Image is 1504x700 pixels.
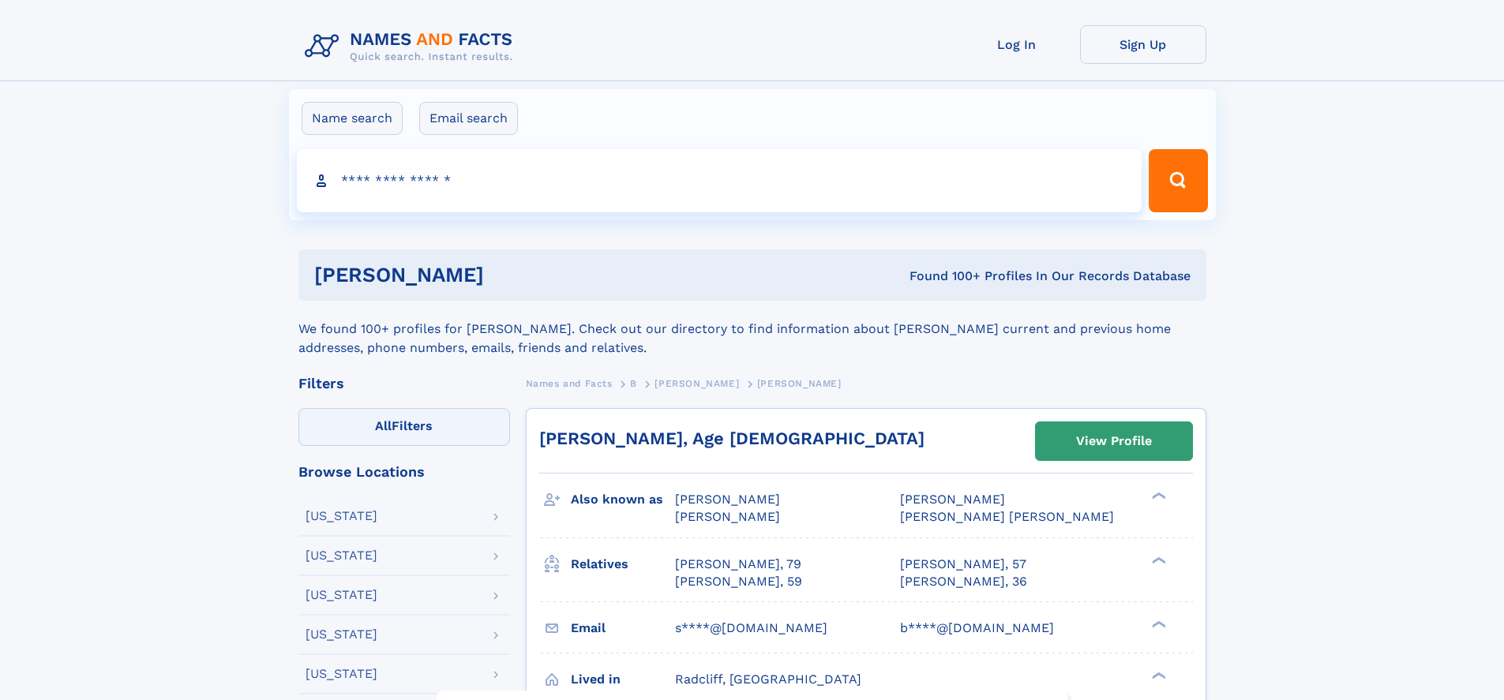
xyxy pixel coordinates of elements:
[954,25,1080,64] a: Log In
[1080,25,1206,64] a: Sign Up
[526,373,613,393] a: Names and Facts
[630,378,637,389] span: B
[675,492,780,507] span: [PERSON_NAME]
[1148,555,1167,565] div: ❯
[900,573,1027,590] a: [PERSON_NAME], 36
[539,429,925,448] a: [PERSON_NAME], Age [DEMOGRAPHIC_DATA]
[298,25,526,68] img: Logo Names and Facts
[630,373,637,393] a: B
[696,268,1191,285] div: Found 100+ Profiles In Our Records Database
[419,102,518,135] label: Email search
[757,378,842,389] span: [PERSON_NAME]
[306,549,377,562] div: [US_STATE]
[571,486,675,513] h3: Also known as
[1036,422,1192,460] a: View Profile
[298,301,1206,357] div: We found 100+ profiles for [PERSON_NAME]. Check out our directory to find information about [PERS...
[1148,491,1167,501] div: ❯
[900,509,1114,524] span: [PERSON_NAME] [PERSON_NAME]
[1148,670,1167,680] div: ❯
[306,668,377,680] div: [US_STATE]
[900,556,1026,573] a: [PERSON_NAME], 57
[298,408,510,446] label: Filters
[675,556,801,573] a: [PERSON_NAME], 79
[306,589,377,601] div: [US_STATE]
[1148,619,1167,629] div: ❯
[1149,149,1207,212] button: Search Button
[675,672,861,687] span: Radcliff, [GEOGRAPHIC_DATA]
[306,628,377,641] div: [US_STATE]
[571,551,675,578] h3: Relatives
[675,509,780,524] span: [PERSON_NAME]
[298,465,510,479] div: Browse Locations
[571,615,675,642] h3: Email
[571,666,675,693] h3: Lived in
[654,373,739,393] a: [PERSON_NAME]
[675,573,802,590] a: [PERSON_NAME], 59
[1076,423,1152,459] div: View Profile
[654,378,739,389] span: [PERSON_NAME]
[306,510,377,522] div: [US_STATE]
[298,376,510,391] div: Filters
[302,102,403,135] label: Name search
[900,492,1005,507] span: [PERSON_NAME]
[375,418,392,433] span: All
[297,149,1142,212] input: search input
[314,265,697,285] h1: [PERSON_NAME]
